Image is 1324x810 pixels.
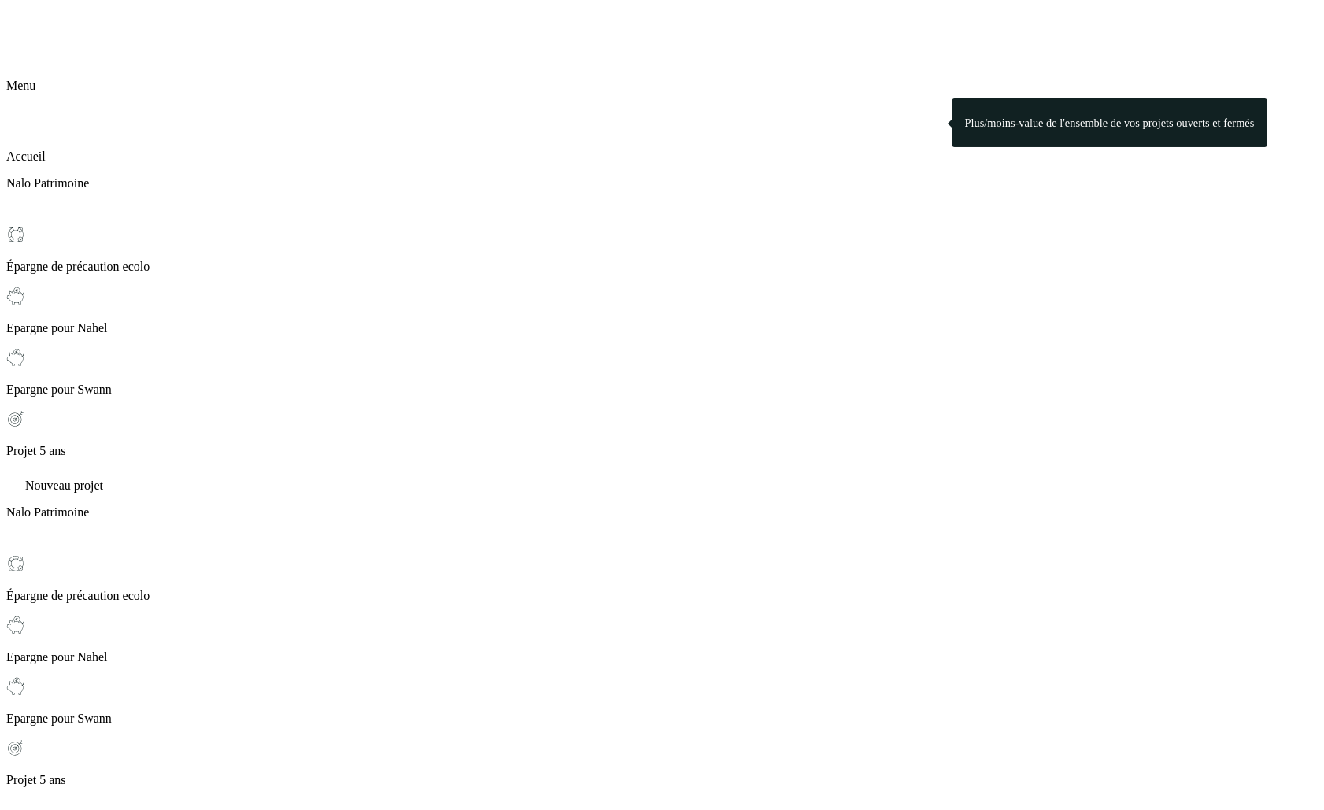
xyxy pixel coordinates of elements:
p: Epargne pour Swann [6,383,1318,397]
div: Epargne pour Swann [6,348,1318,397]
span: Menu [6,79,35,92]
div: Projet 5 ans [6,409,1318,458]
div: Epargne pour Nahel [6,616,1318,664]
div: Accueil [6,115,1318,164]
p: Epargne pour Nahel [6,650,1318,664]
p: Epargne pour Nahel [6,321,1318,335]
p: Accueil [6,150,1318,164]
p: Nalo Patrimoine [6,176,1318,190]
div: Epargne pour Nahel [6,287,1318,335]
p: Épargne de précaution ecolo [6,260,1318,274]
p: Nalo Patrimoine [6,505,1318,520]
div: Nouveau projet [6,471,1318,493]
p: Épargne de précaution ecolo [6,589,1318,603]
p: Projet 5 ans [6,444,1318,458]
div: Projet 5 ans [6,738,1318,787]
div: Épargne de précaution ecolo [6,554,1318,603]
div: Epargne pour Swann [6,677,1318,726]
p: Projet 5 ans [6,773,1318,787]
div: Épargne de précaution ecolo [6,225,1318,274]
span: Nouveau projet [25,479,103,492]
p: Epargne pour Swann [6,712,1318,726]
